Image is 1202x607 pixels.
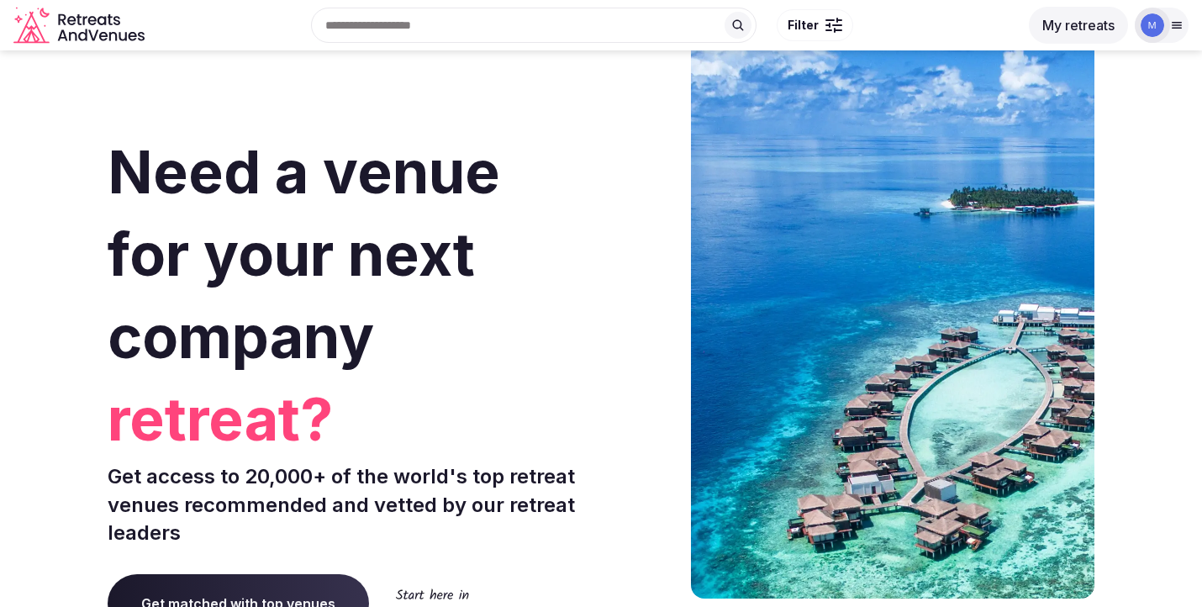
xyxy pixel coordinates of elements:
[1029,7,1128,44] button: My retreats
[1141,13,1164,37] img: maddie
[788,17,819,34] span: Filter
[13,7,148,45] a: Visit the homepage
[777,9,853,41] button: Filter
[108,462,594,547] p: Get access to 20,000+ of the world's top retreat venues recommended and vetted by our retreat lea...
[13,7,148,45] svg: Retreats and Venues company logo
[108,378,594,461] span: retreat?
[108,136,500,372] span: Need a venue for your next company
[1029,17,1128,34] a: My retreats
